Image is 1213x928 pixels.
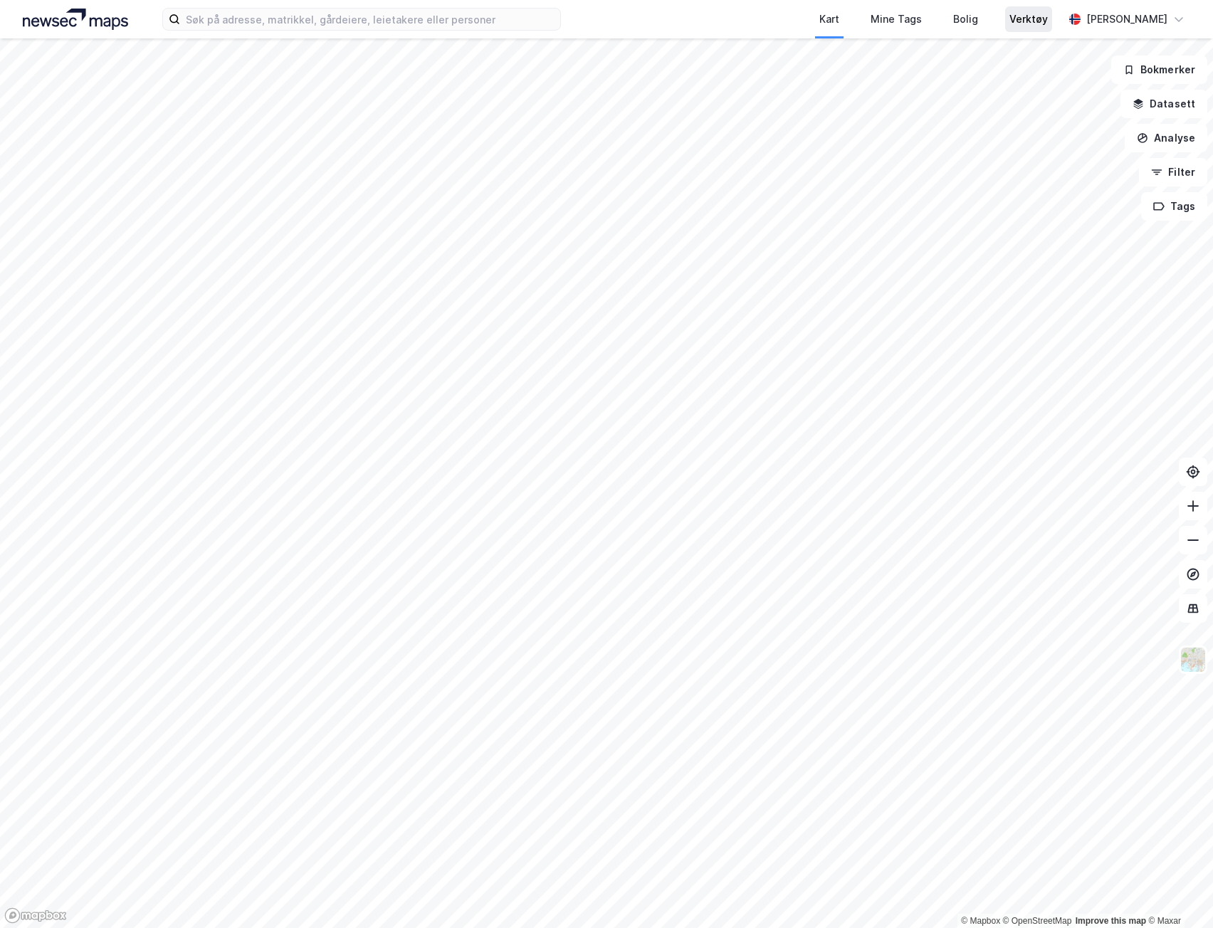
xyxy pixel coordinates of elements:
[961,916,1000,926] a: Mapbox
[871,11,922,28] div: Mine Tags
[180,9,560,30] input: Søk på adresse, matrikkel, gårdeiere, leietakere eller personer
[819,11,839,28] div: Kart
[1142,860,1213,928] div: Kontrollprogram for chat
[1142,860,1213,928] iframe: Chat Widget
[1180,646,1207,673] img: Z
[1086,11,1167,28] div: [PERSON_NAME]
[953,11,978,28] div: Bolig
[1003,916,1072,926] a: OpenStreetMap
[1111,56,1207,84] button: Bokmerker
[1009,11,1048,28] div: Verktøy
[1141,192,1207,221] button: Tags
[1076,916,1146,926] a: Improve this map
[1120,90,1207,118] button: Datasett
[4,907,67,924] a: Mapbox homepage
[1125,124,1207,152] button: Analyse
[23,9,128,30] img: logo.a4113a55bc3d86da70a041830d287a7e.svg
[1139,158,1207,186] button: Filter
